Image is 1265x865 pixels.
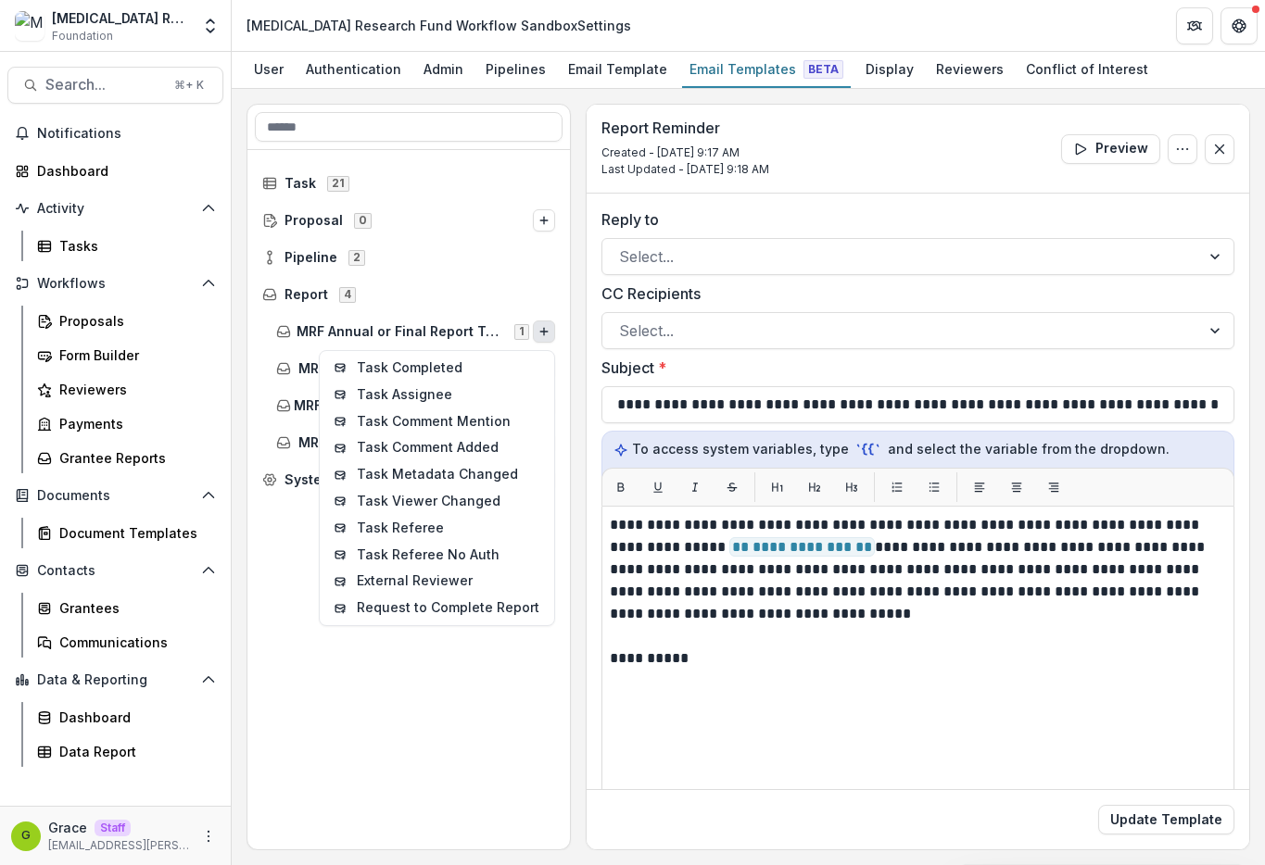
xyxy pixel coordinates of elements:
[59,523,209,543] div: Document Templates
[1221,7,1258,44] button: Get Help
[59,414,209,433] div: Payments
[197,7,223,44] button: Open entity switcher
[7,269,223,298] button: Open Workflows
[255,280,563,309] div: Report4
[197,825,220,847] button: More
[601,144,769,161] p: Created - [DATE] 9:17 AM
[1098,805,1234,834] button: Update Template
[30,306,223,336] a: Proposals
[59,236,209,256] div: Tasks
[30,408,223,439] a: Payments
[59,311,209,331] div: Proposals
[478,52,553,88] a: Pipelines
[285,250,337,266] span: Pipeline
[255,243,563,272] div: Pipeline2
[269,428,563,458] div: MRF Progress Update Report1Options
[247,52,291,88] a: User
[30,340,223,370] a: Form Builder
[30,702,223,733] a: Dashboard
[1176,7,1213,44] button: Partners
[45,76,163,94] span: Search...
[837,472,867,502] button: H3
[858,56,921,82] div: Display
[30,374,223,405] a: Reviewers
[1039,472,1069,502] button: Align right
[285,213,343,229] span: Proposal
[348,250,365,265] span: 2
[52,28,113,44] span: Foundation
[533,320,555,343] button: Options
[255,206,563,235] div: Proposal0Options
[30,518,223,548] a: Document Templates
[1002,472,1031,502] button: Align center
[48,837,190,854] p: [EMAIL_ADDRESS][PERSON_NAME][DOMAIN_NAME]
[561,56,675,82] div: Email Template
[294,398,503,414] span: MRF Post Grant 1 2 3 year Follow up Template
[1061,134,1160,164] button: Preview
[478,56,553,82] div: Pipelines
[59,345,209,365] div: Form Builder
[37,126,216,142] span: Notifications
[7,194,223,223] button: Open Activity
[614,439,1222,459] p: To access system variables, type and select the variable from the dropdown.
[339,287,356,302] span: 4
[59,380,209,399] div: Reviewers
[7,481,223,510] button: Open Documents
[533,209,555,232] button: Options
[7,119,223,148] button: Notifications
[37,276,194,292] span: Workflows
[30,736,223,767] a: Data Report
[285,472,333,488] span: System
[15,11,44,41] img: Misophonia Research Fund Workflow Sandbox
[255,169,563,198] div: Task21
[52,8,190,28] div: [MEDICAL_DATA] Research Fund Workflow Sandbox
[643,472,673,502] button: Underline
[59,633,209,652] div: Communications
[298,52,409,88] a: Authentication
[717,472,747,502] button: Strikethrough
[37,201,194,217] span: Activity
[171,75,208,95] div: ⌘ + K
[354,213,372,228] span: 0
[285,287,328,303] span: Report
[327,176,349,191] span: 21
[95,820,131,836] p: Staff
[285,176,316,192] span: Task
[680,472,710,502] button: Italic
[416,56,471,82] div: Admin
[59,598,209,618] div: Grantees
[247,16,631,35] div: [MEDICAL_DATA] Research Fund Workflow Sandbox Settings
[853,440,884,459] code: `{{`
[858,52,921,88] a: Display
[298,435,487,451] span: MRF Progress Update Report
[59,708,209,727] div: Dashboard
[601,282,1223,305] label: CC Recipients
[682,56,851,82] div: Email Templates
[37,563,194,579] span: Contacts
[247,56,291,82] div: User
[1168,134,1197,164] button: Options
[7,556,223,585] button: Open Contacts
[763,472,792,502] button: H1
[882,472,912,502] button: List
[30,443,223,473] a: Grantee Reports
[929,56,1011,82] div: Reviewers
[803,60,843,79] span: Beta
[606,472,636,502] button: Bold
[269,391,563,420] div: MRF Post Grant 1 2 3 year Follow up Template1Options
[21,830,31,842] div: Grace
[255,465,563,495] div: System0Options
[30,627,223,658] a: Communications
[965,472,994,502] button: Align left
[1018,52,1156,88] a: Conflict of Interest
[561,52,675,88] a: Email Template
[7,156,223,186] a: Dashboard
[601,161,769,178] p: Last Updated - [DATE] 9:18 AM
[269,317,563,346] div: MRF Annual or Final Report Template1Options
[601,357,1223,379] label: Subject
[37,488,194,504] span: Documents
[30,593,223,623] a: Grantees
[37,672,194,688] span: Data & Reporting
[416,52,471,88] a: Admin
[269,354,563,383] div: MRF Close Out Report Template1Options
